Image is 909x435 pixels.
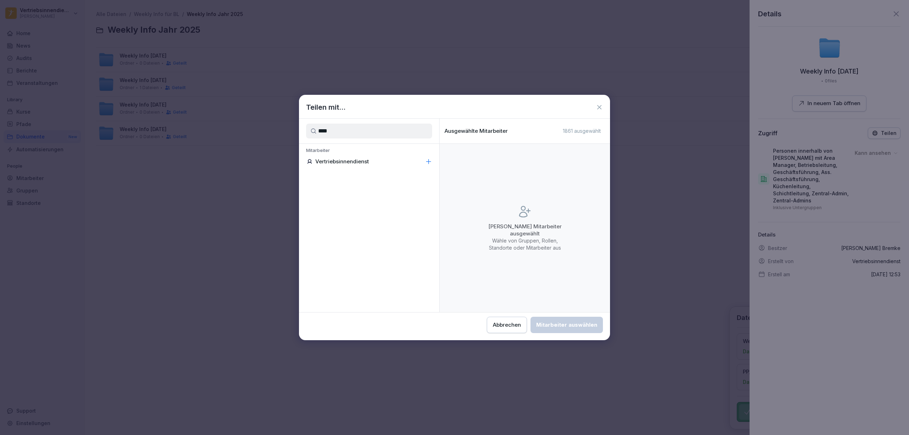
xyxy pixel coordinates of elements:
p: 1861 ausgewählt [563,128,601,134]
button: Mitarbeiter auswählen [530,317,603,333]
p: Mitarbeiter [299,147,439,155]
p: Ausgewählte Mitarbeiter [445,128,508,134]
div: Mitarbeiter auswählen [536,321,597,329]
p: Vertriebsinnendienst [315,158,369,165]
h1: Teilen mit... [306,102,345,113]
p: [PERSON_NAME] Mitarbeiter ausgewählt [482,223,567,237]
button: Abbrechen [487,317,527,333]
p: Wähle von Gruppen, Rollen, Standorte oder Mitarbeiter aus [482,237,567,251]
div: Abbrechen [493,321,521,329]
